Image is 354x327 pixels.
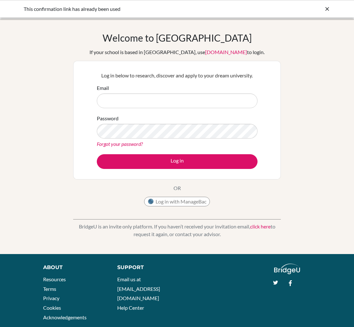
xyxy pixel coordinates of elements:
p: OR [173,184,181,192]
a: Cookies [43,305,61,311]
div: Support [117,264,171,271]
a: Resources [43,276,66,282]
a: Privacy [43,295,59,301]
div: About [43,264,103,271]
button: Log in [97,154,258,169]
p: BridgeU is an invite only platform. If you haven’t received your invitation email, to request it ... [73,223,281,238]
img: logo_white@2x-f4f0deed5e89b7ecb1c2cc34c3e3d731f90f0f143d5ea2071677605dd97b5244.png [274,264,300,274]
div: This confirmation link has already been used [24,5,235,13]
h1: Welcome to [GEOGRAPHIC_DATA] [103,32,252,44]
a: [DOMAIN_NAME] [205,49,247,55]
label: Password [97,115,119,122]
label: Email [97,84,109,92]
a: Forgot your password? [97,141,143,147]
button: Log in with ManageBac [144,197,210,206]
a: Email us at [EMAIL_ADDRESS][DOMAIN_NAME] [117,276,160,301]
p: Log in below to research, discover and apply to your dream university. [97,72,258,79]
a: click here [250,223,271,229]
a: Acknowledgements [43,314,87,320]
a: Help Center [117,305,144,311]
div: If your school is based in [GEOGRAPHIC_DATA], use to login. [89,48,265,56]
a: Terms [43,286,56,292]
